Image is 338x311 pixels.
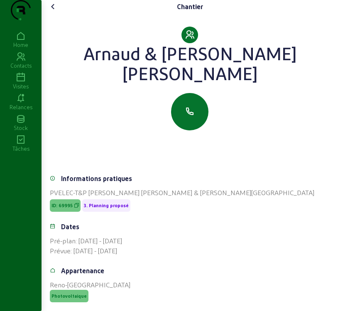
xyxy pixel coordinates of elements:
[177,2,203,12] div: Chantier
[61,266,104,276] div: Appartenance
[50,188,330,198] div: PVELEC-T&P [PERSON_NAME] [PERSON_NAME] & [PERSON_NAME][GEOGRAPHIC_DATA]
[84,203,129,208] span: 3. Planning proposé
[50,63,330,83] div: [PERSON_NAME]
[61,174,132,184] div: Informations pratiques
[50,236,330,246] div: Pré-plan: [DATE] - [DATE]
[51,203,73,208] span: ID: 69995
[61,222,79,232] div: Dates
[50,246,330,256] div: Prévue: [DATE] - [DATE]
[50,280,330,290] div: Reno-[GEOGRAPHIC_DATA]
[51,293,87,299] span: Photovoltaique
[50,43,330,63] div: Arnaud & [PERSON_NAME]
